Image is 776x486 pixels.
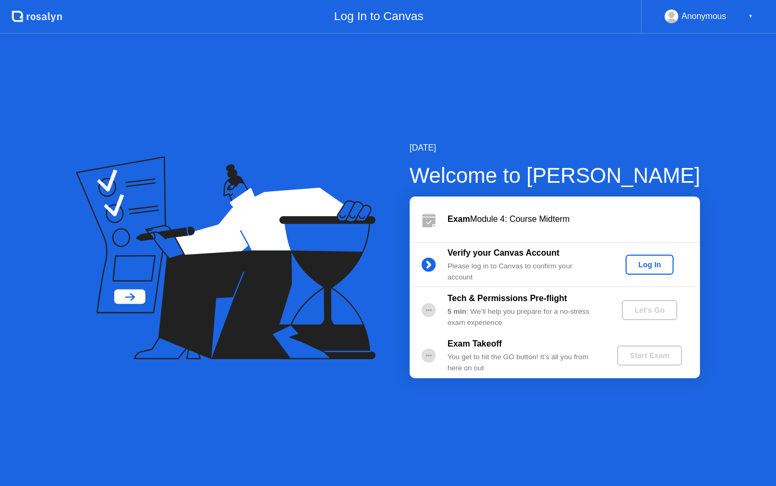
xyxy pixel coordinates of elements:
b: Verify your Canvas Account [448,248,560,257]
button: Start Exam [617,345,682,366]
b: Exam [448,214,470,223]
div: Let's Go [626,306,673,314]
div: Anonymous [682,10,726,23]
div: Start Exam [621,351,678,360]
div: [DATE] [410,142,701,154]
div: Welcome to [PERSON_NAME] [410,160,701,191]
div: Log In [630,260,669,269]
button: Log In [626,255,674,275]
button: Let's Go [622,300,677,320]
b: Exam Takeoff [448,339,502,348]
div: You get to hit the GO button! It’s all you from here on out [448,352,600,373]
b: Tech & Permissions Pre-flight [448,294,567,303]
div: : We’ll help you prepare for a no-stress exam experience [448,306,600,328]
b: 5 min [448,307,467,315]
div: Please log in to Canvas to confirm your account [448,261,600,283]
div: Module 4: Course Midterm [448,213,700,226]
div: ▼ [748,10,753,23]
